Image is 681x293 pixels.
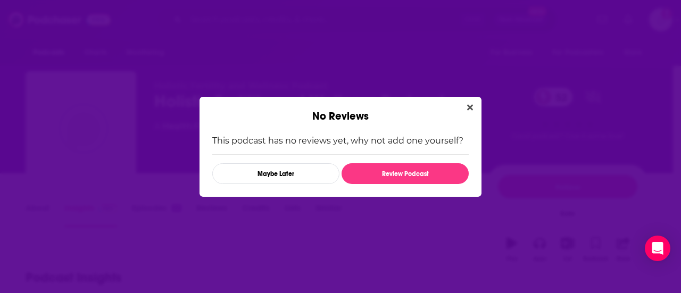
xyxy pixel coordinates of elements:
[200,97,481,123] div: No Reviews
[463,101,477,114] button: Close
[212,136,469,146] p: This podcast has no reviews yet, why not add one yourself?
[645,236,670,261] div: Open Intercom Messenger
[212,163,339,184] button: Maybe Later
[342,163,469,184] button: Review Podcast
